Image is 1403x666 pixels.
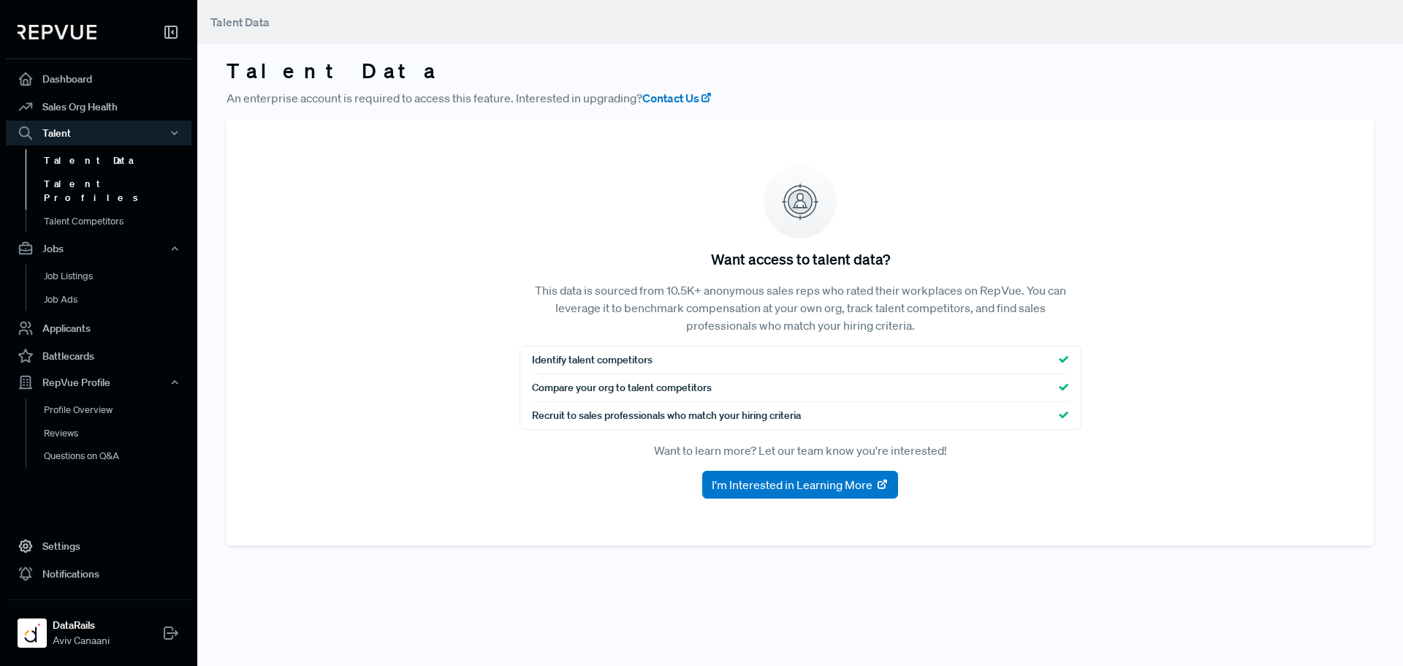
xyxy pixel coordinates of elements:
a: Battlecards [6,342,191,370]
a: Notifications [6,560,191,588]
button: Jobs [6,236,191,261]
span: I'm Interested in Learning More [712,476,872,493]
p: Want to learn more? Let our team know you're interested! [520,442,1081,459]
strong: DataRails [53,618,110,633]
a: Applicants [6,314,191,342]
span: Compare your org to talent competitors [532,380,712,396]
a: Sales Org Health [6,93,191,121]
a: Job Ads [26,288,211,311]
h5: Want access to talent data? [711,250,890,268]
p: This data is sourced from 10.5K+ anonymous sales reps who rated their workplaces on RepVue. You c... [520,281,1081,334]
a: Contact Us [642,89,712,107]
span: Talent Data [210,15,270,29]
span: Recruit to sales professionals who match your hiring criteria [532,408,801,423]
a: DataRailsDataRailsAviv Canaani [6,599,191,654]
button: Talent [6,121,191,145]
span: Identify talent competitors [532,352,653,368]
a: Settings [6,532,191,560]
img: RepVue [18,25,96,39]
h3: Talent Data [227,58,1374,83]
p: An enterprise account is required to access this feature. Interested in upgrading? [227,89,1374,107]
a: Dashboard [6,65,191,93]
button: RepVue Profile [6,370,191,395]
button: I'm Interested in Learning More [702,471,898,499]
a: Talent Data [26,149,211,173]
a: Talent Profiles [26,173,211,210]
a: Questions on Q&A [26,444,211,468]
a: Job Listings [26,265,211,288]
a: Talent Competitors [26,210,211,233]
img: DataRails [20,621,44,645]
a: Reviews [26,422,211,445]
span: Aviv Canaani [53,633,110,648]
a: Profile Overview [26,398,211,422]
